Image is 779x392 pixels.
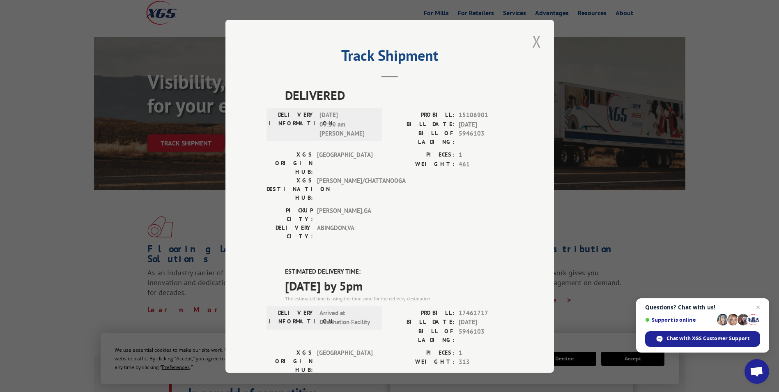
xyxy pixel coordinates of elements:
[459,348,513,357] span: 1
[390,357,455,367] label: WEIGHT:
[267,224,313,241] label: DELIVERY CITY:
[530,30,544,53] button: Close modal
[390,308,455,318] label: PROBILL:
[459,111,513,120] span: 15106901
[317,150,372,176] span: [GEOGRAPHIC_DATA]
[267,348,313,374] label: XGS ORIGIN HUB:
[666,335,749,342] span: Chat with XGS Customer Support
[459,159,513,169] span: 461
[390,129,455,146] label: BILL OF LADING:
[390,318,455,327] label: BILL DATE:
[459,357,513,367] span: 313
[390,150,455,160] label: PIECES:
[390,327,455,344] label: BILL OF LADING:
[745,359,769,384] a: Open chat
[317,176,372,202] span: [PERSON_NAME]/CHATTANOOGA
[390,159,455,169] label: WEIGHT:
[269,308,315,327] label: DELIVERY INFORMATION:
[285,86,513,104] span: DELIVERED
[267,206,313,224] label: PICKUP CITY:
[267,176,313,202] label: XGS DESTINATION HUB:
[269,111,315,138] label: DELIVERY INFORMATION:
[285,276,513,295] span: [DATE] by 5pm
[317,224,372,241] span: ABINGDON , VA
[459,327,513,344] span: 5946103
[459,150,513,160] span: 1
[285,267,513,277] label: ESTIMATED DELIVERY TIME:
[267,50,513,65] h2: Track Shipment
[390,120,455,129] label: BILL DATE:
[645,331,760,347] span: Chat with XGS Customer Support
[319,308,375,327] span: Arrived at Destination Facility
[459,120,513,129] span: [DATE]
[459,318,513,327] span: [DATE]
[267,150,313,176] label: XGS ORIGIN HUB:
[459,308,513,318] span: 17461717
[645,317,714,323] span: Support is online
[390,111,455,120] label: PROBILL:
[390,348,455,357] label: PIECES:
[317,348,372,374] span: [GEOGRAPHIC_DATA]
[459,129,513,146] span: 5946103
[285,295,513,302] div: The estimated time is using the time zone for the delivery destination.
[319,111,375,138] span: [DATE] 09:30 am [PERSON_NAME]
[317,206,372,224] span: [PERSON_NAME] , GA
[645,304,760,311] span: Questions? Chat with us!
